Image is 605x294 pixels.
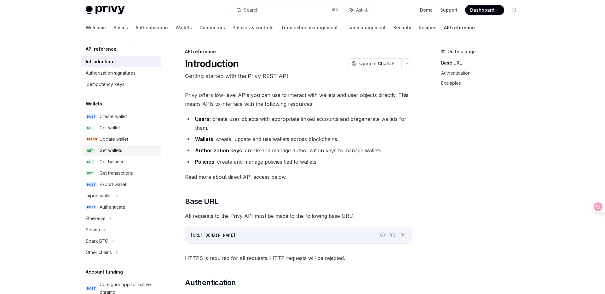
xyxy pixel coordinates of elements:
div: Get transactions [100,169,133,177]
div: Import wallet [86,192,112,200]
button: Open in ChatGPT [348,58,401,69]
a: PATCHUpdate wallet [81,133,161,145]
strong: Authorization keys [195,147,242,154]
h5: Wallets [86,100,102,108]
button: Ask AI [345,4,373,16]
h5: Account funding [86,268,123,276]
div: Solana [86,226,100,234]
div: Authorization signatures [86,69,135,77]
div: Update wallet [100,135,128,143]
a: Wallets [176,20,192,35]
span: HTTPS is required for all requests. HTTP requests will be rejected. [185,254,412,263]
a: User management [345,20,386,35]
p: Getting started with the Privy REST API [185,72,412,81]
span: GET [86,148,95,153]
a: Dashboard [465,5,504,15]
a: Base URL [441,58,524,68]
div: API reference [185,48,412,55]
h5: API reference [86,45,117,53]
a: Authorization signatures [81,67,161,79]
span: ⌘ K [332,8,338,13]
span: GET [86,126,95,130]
a: Authentication [441,68,524,78]
span: Ask AI [356,7,369,13]
strong: Wallets [195,136,213,142]
a: Support [440,7,458,13]
a: Policies & controls [233,20,274,35]
button: Search...⌘K [232,4,342,16]
li: : create user objects with appropriate linked accounts and pregenerate wallets for them. [185,115,412,132]
button: Toggle dark mode [509,5,519,15]
strong: Policies [195,159,214,165]
a: Examples [441,78,524,88]
a: Welcome [86,20,106,35]
div: Introduction [86,58,113,65]
a: POSTExport wallet [81,179,161,190]
span: [URL][DOMAIN_NAME] [190,232,236,238]
a: Demo [420,7,433,13]
span: Read more about direct API access below. [185,172,412,181]
button: Ask AI [399,231,407,239]
a: Idempotency keys [81,79,161,90]
span: PATCH [86,137,98,142]
a: Introduction [81,56,161,67]
span: POST [86,182,97,187]
div: Spark BTC [86,237,108,245]
div: Get wallet [100,124,120,132]
div: Get wallets [100,147,122,154]
strong: Users [195,116,210,122]
div: Ethereum [86,215,105,222]
span: Base URL [185,196,218,206]
div: Other chains [86,249,112,256]
span: GET [86,171,95,176]
a: Authentication [135,20,168,35]
h1: Introduction [185,58,239,69]
a: GETGet transactions [81,167,161,179]
button: Copy the contents from the code block [389,231,397,239]
div: Get balance [100,158,125,166]
span: POST [86,286,97,291]
span: Authentication [185,278,236,288]
a: Connectors [199,20,225,35]
span: POST [86,114,97,119]
span: Privy offers low-level APIs you can use to interact with wallets and user objects directly. This ... [185,91,412,108]
span: On this page [447,48,476,55]
span: GET [86,160,95,164]
span: POST [86,205,97,210]
div: Idempotency keys [86,81,124,88]
a: API reference [444,20,475,35]
li: : create and manage policies tied to wallets. [185,157,412,166]
a: GETGet balance [81,156,161,167]
div: Authenticate [100,203,125,211]
li: : create, update and use wallets across blockchains. [185,135,412,144]
a: Transaction management [281,20,338,35]
a: POSTCreate wallet [81,111,161,122]
div: Create wallet [100,113,127,120]
a: GETGet wallets [81,145,161,156]
div: Export wallet [100,181,126,188]
span: Open in ChatGPT [359,60,398,67]
span: All requests to the Privy API must be made to the following base URL: [185,212,412,220]
a: Recipes [419,20,436,35]
span: Dashboard [470,7,494,13]
div: Search... [244,6,262,14]
a: Security [393,20,411,35]
img: light logo [86,6,125,14]
a: POSTAuthenticate [81,201,161,213]
a: GETGet wallet [81,122,161,133]
button: Report incorrect code [378,231,387,239]
a: Basics [113,20,128,35]
li: : create and manage authorization keys to manage wallets. [185,146,412,155]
